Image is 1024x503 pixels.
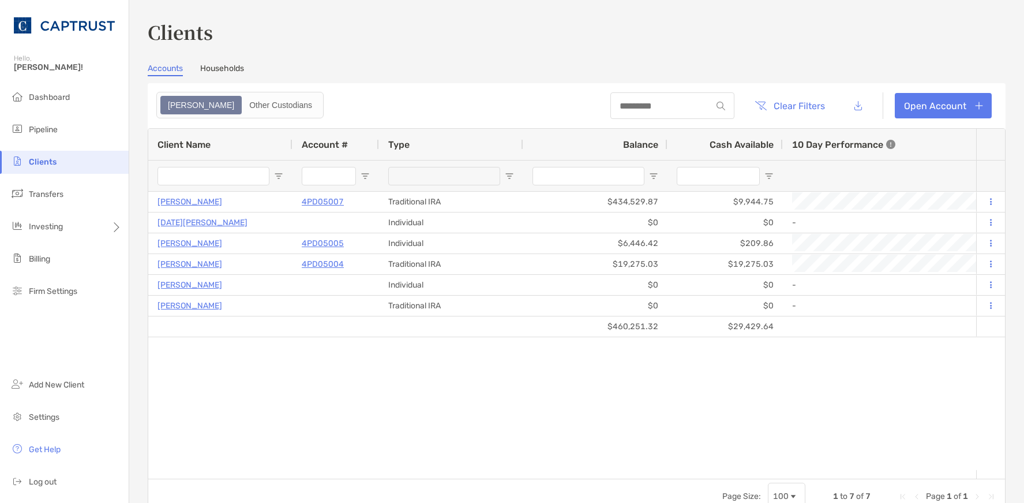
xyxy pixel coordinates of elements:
span: of [954,491,961,501]
span: Log out [29,477,57,487]
div: $0 [667,296,783,316]
img: transfers icon [10,187,24,200]
a: [PERSON_NAME] [157,257,222,271]
div: - [792,296,1004,315]
img: input icon [717,102,725,110]
input: Account # Filter Input [302,167,356,185]
a: [DATE][PERSON_NAME] [157,215,247,230]
div: 100 [773,491,789,501]
img: get-help icon [10,442,24,456]
img: billing icon [10,251,24,265]
span: to [840,491,847,501]
span: Settings [29,412,59,422]
span: Add New Client [29,380,84,390]
span: 7 [849,491,854,501]
span: Billing [29,254,50,264]
div: Individual [379,275,523,295]
div: Previous Page [912,492,921,501]
span: of [856,491,864,501]
a: [PERSON_NAME] [157,278,222,292]
button: Open Filter Menu [649,172,658,181]
span: Type [388,139,410,150]
span: Page [926,491,945,501]
div: $19,275.03 [667,254,783,274]
span: Client Name [157,139,211,150]
img: CAPTRUST Logo [14,5,115,46]
span: Transfers [29,189,63,199]
span: Dashboard [29,92,70,102]
img: clients icon [10,154,24,168]
a: [PERSON_NAME] [157,299,222,313]
button: Open Filter Menu [274,172,283,181]
span: 1 [833,491,838,501]
img: dashboard icon [10,90,24,103]
div: Page Size: [722,491,761,501]
div: Individual [379,213,523,233]
img: logout icon [10,474,24,488]
a: Households [200,64,244,76]
div: $0 [667,275,783,295]
input: Client Name Filter Input [157,167,269,185]
button: Open Filter Menu [764,172,774,181]
div: $209.86 [667,233,783,254]
div: Other Custodians [243,97,318,113]
div: $0 [667,213,783,233]
div: Last Page [987,492,996,501]
div: $0 [523,296,667,316]
div: Zoe [162,97,241,113]
div: - [792,213,1004,232]
div: $434,529.87 [523,192,667,212]
div: segmented control [156,92,324,118]
div: Traditional IRA [379,296,523,316]
span: 7 [865,491,871,501]
a: 4PD05005 [302,236,344,251]
div: Next Page [973,492,982,501]
span: Investing [29,222,63,232]
a: 4PD05004 [302,257,344,271]
div: Traditional IRA [379,192,523,212]
div: - [792,275,1004,295]
div: 10 Day Performance [792,129,895,160]
div: $0 [523,213,667,233]
div: $6,446.42 [523,233,667,254]
div: $460,251.32 [523,316,667,337]
img: settings icon [10,409,24,423]
span: 1 [947,491,952,501]
span: Clients [29,157,57,167]
div: $9,944.75 [667,192,783,212]
div: $19,275.03 [523,254,667,274]
div: Individual [379,233,523,254]
input: Cash Available Filter Input [677,167,760,185]
button: Clear Filters [746,93,834,118]
button: Open Filter Menu [361,172,370,181]
img: firm-settings icon [10,284,24,297]
input: Balance Filter Input [532,167,644,185]
a: 4PD05007 [302,195,344,209]
span: Cash Available [710,139,774,150]
div: First Page [898,492,907,501]
img: pipeline icon [10,122,24,136]
div: $0 [523,275,667,295]
span: Pipeline [29,125,58,135]
button: Open Filter Menu [505,172,514,181]
a: Accounts [148,64,183,76]
span: Get Help [29,445,61,454]
div: Traditional IRA [379,254,523,274]
span: Balance [623,139,658,150]
span: [PERSON_NAME]! [14,62,122,72]
a: Open Account [895,93,992,118]
div: $29,429.64 [667,316,783,337]
img: investing icon [10,219,24,233]
a: [PERSON_NAME] [157,195,222,209]
a: [PERSON_NAME] [157,236,222,251]
span: Firm Settings [29,286,77,296]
